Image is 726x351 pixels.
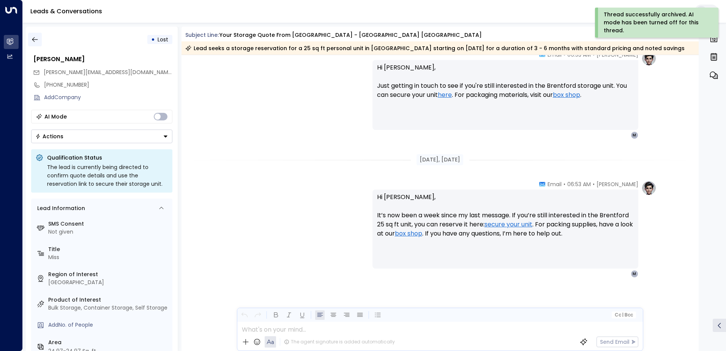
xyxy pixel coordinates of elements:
[593,180,595,188] span: •
[48,321,169,329] div: AddNo. of People
[47,154,168,161] p: Qualification Status
[151,33,155,46] div: •
[548,180,562,188] span: Email
[219,31,482,39] div: Your storage quote from [GEOGRAPHIC_DATA] - [GEOGRAPHIC_DATA] [GEOGRAPHIC_DATA]
[48,245,169,253] label: Title
[44,68,172,76] span: maria.berroho@gmail.com
[485,220,532,229] a: secure your unit
[377,193,634,247] p: Hi [PERSON_NAME], It’s now been a week since my last message. If you’re still interested in the B...
[284,338,395,345] div: The agent signature is added automatically
[44,68,173,76] span: [PERSON_NAME][EMAIL_ADDRESS][DOMAIN_NAME]
[47,163,168,188] div: The lead is currently being directed to confirm quote details and use the reservation link to sec...
[614,312,633,318] span: Cc Bcc
[48,338,169,346] label: Area
[253,310,262,320] button: Redo
[611,311,636,319] button: Cc|Bcc
[604,11,708,35] div: Thread successfully archived. AI mode has been turned off for this thread.
[597,180,638,188] span: [PERSON_NAME]
[44,81,172,89] div: [PHONE_NUMBER]
[44,113,67,120] div: AI Mode
[31,130,172,143] button: Actions
[438,90,452,100] a: here
[158,36,168,43] span: Lost
[563,180,565,188] span: •
[48,253,169,261] div: Miss
[48,270,169,278] label: Region of Interest
[48,220,169,228] label: SMS Consent
[30,7,102,16] a: Leads & Conversations
[35,204,85,212] div: Lead Information
[622,312,623,318] span: |
[35,133,63,140] div: Actions
[641,51,657,66] img: profile-logo.png
[48,304,169,312] div: Bulk Storage, Container Storage, Self Storage
[31,130,172,143] div: Button group with a nested menu
[395,229,422,238] a: box shop
[33,55,172,64] div: [PERSON_NAME]
[48,296,169,304] label: Product of Interest
[417,154,463,165] div: [DATE], [DATE]
[44,93,172,101] div: AddCompany
[567,180,591,188] span: 06:53 AM
[240,310,249,320] button: Undo
[185,44,685,52] div: Lead seeks a storage reservation for a 25 sq ft personal unit in [GEOGRAPHIC_DATA] starting on [D...
[48,228,169,236] div: Not given
[48,278,169,286] div: [GEOGRAPHIC_DATA]
[631,270,638,278] div: M
[641,180,657,196] img: profile-logo.png
[631,131,638,139] div: M
[377,63,634,109] p: Hi [PERSON_NAME], Just getting in touch to see if you're still interested in the Brentford storag...
[553,90,580,100] a: box shop
[185,31,219,39] span: Subject Line:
